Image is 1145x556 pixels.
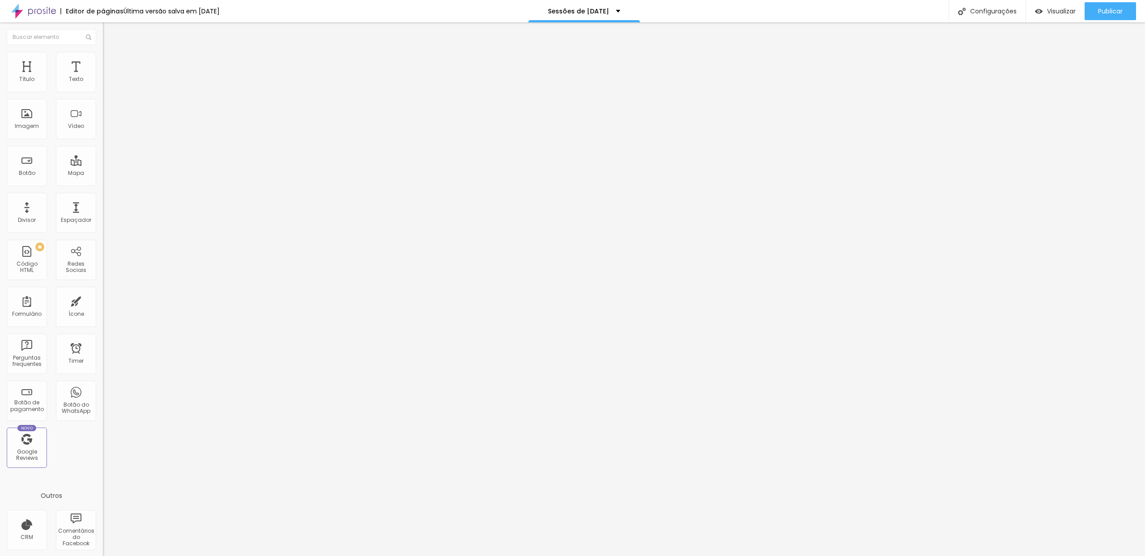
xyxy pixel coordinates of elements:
span: Publicar [1098,8,1123,15]
div: Editor de páginas [60,8,123,14]
div: Timer [68,358,84,364]
div: Formulário [12,311,42,317]
p: Sessões de [DATE] [548,8,609,14]
div: Redes Sociais [58,261,93,274]
img: Icone [86,34,91,40]
div: Mapa [68,170,84,176]
img: Icone [958,8,966,15]
div: Última versão salva em [DATE] [123,8,220,14]
div: Título [19,76,34,82]
div: Texto [69,76,83,82]
div: Divisor [18,217,36,223]
div: Vídeo [68,123,84,129]
button: Publicar [1085,2,1136,20]
div: Botão do WhatsApp [58,402,93,415]
input: Buscar elemento [7,29,96,45]
div: Espaçador [61,217,91,223]
button: Visualizar [1026,2,1085,20]
div: Botão [19,170,35,176]
div: Google Reviews [9,449,44,462]
div: Novo [17,425,37,431]
div: Botão de pagamento [9,399,44,412]
div: Ícone [68,311,84,317]
iframe: Editor [103,22,1145,556]
img: view-1.svg [1035,8,1043,15]
div: Imagem [15,123,39,129]
div: Perguntas frequentes [9,355,44,368]
div: Comentários do Facebook [58,528,93,547]
div: CRM [21,534,33,540]
span: Visualizar [1047,8,1076,15]
div: Código HTML [9,261,44,274]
